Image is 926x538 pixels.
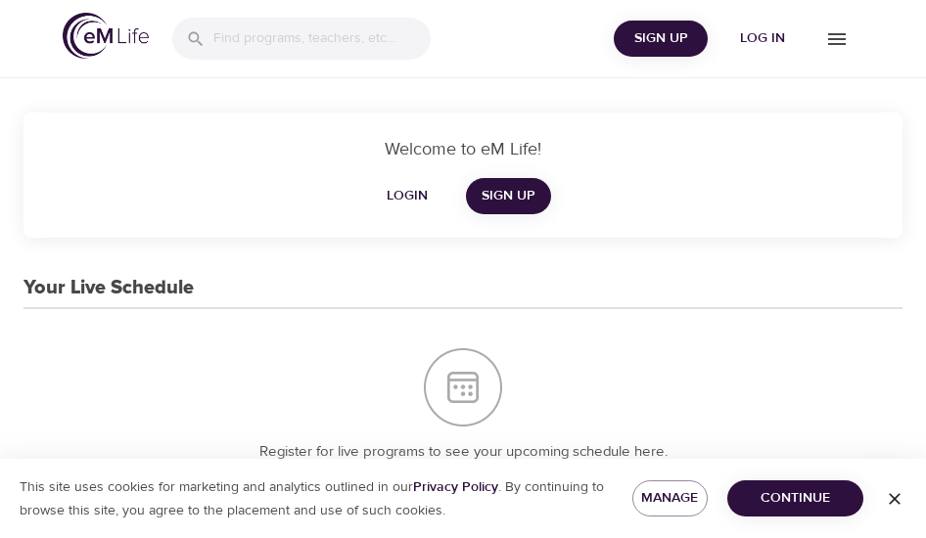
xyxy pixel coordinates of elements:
button: Log in [716,21,810,57]
span: Continue [743,486,848,511]
span: Log in [723,26,802,51]
span: Sign Up [622,26,700,51]
a: Privacy Policy [413,478,498,496]
img: Your Live Schedule [424,348,502,426]
img: logo [63,13,149,59]
span: Sign Up [482,184,535,208]
p: Welcome to eM Life! [47,136,879,162]
button: Continue [727,480,863,516]
a: Sign Up [466,178,551,214]
button: Manage [632,480,709,516]
input: Find programs, teachers, etc... [213,18,431,60]
h3: Your Live Schedule [23,277,194,299]
button: menu [810,12,863,66]
button: Sign Up [614,21,708,57]
button: Login [376,178,439,214]
span: Login [384,184,431,208]
span: Manage [648,486,693,511]
p: Register for live programs to see your upcoming schedule here. [63,441,863,464]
